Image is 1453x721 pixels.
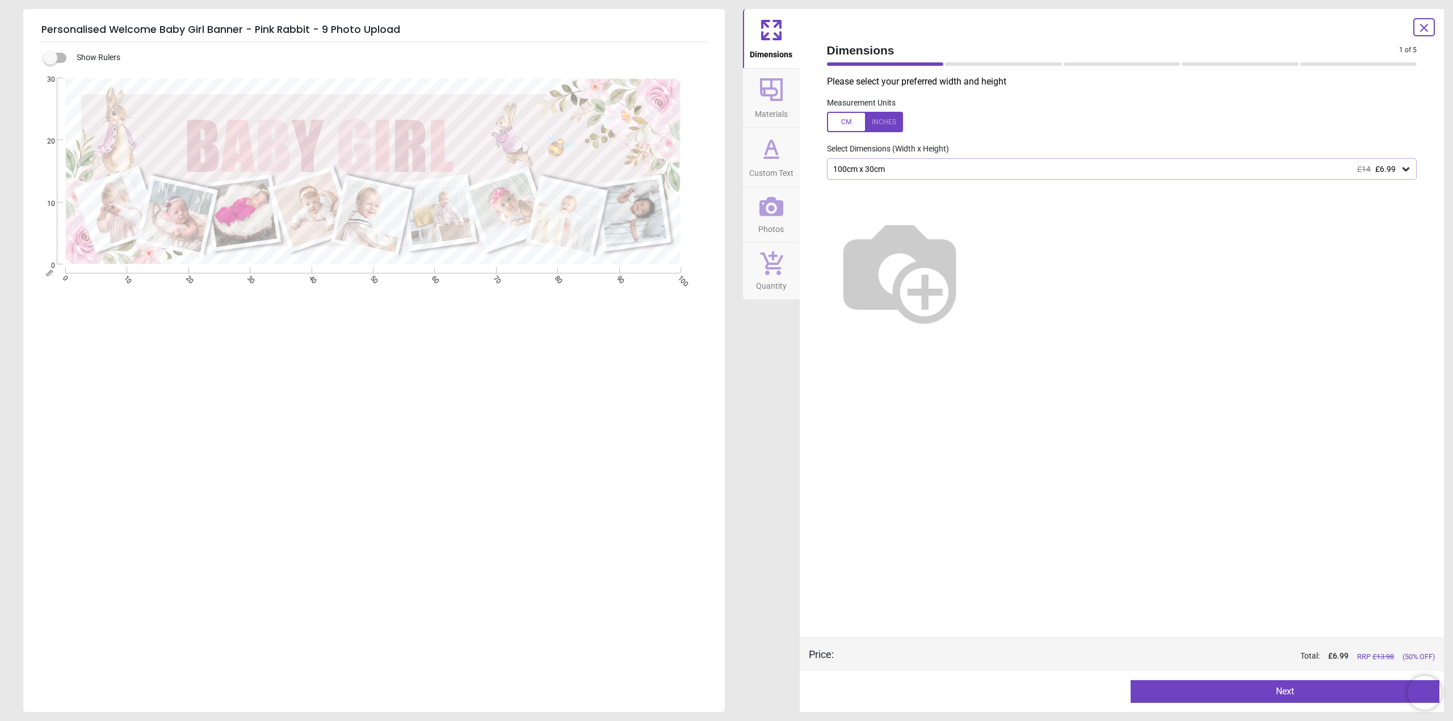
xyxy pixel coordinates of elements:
span: Custom Text [749,162,793,179]
span: (50% OFF) [1402,652,1435,662]
button: Materials [743,69,800,128]
span: Photos [758,218,784,235]
div: 100cm x 30cm [832,165,1401,174]
span: £ [1328,651,1349,662]
h5: Personalised Welcome Baby Girl Banner - Pink Rabbit - 9 Photo Upload [41,18,707,42]
span: Quantity [756,275,787,292]
span: £6.99 [1375,165,1396,174]
span: 6.99 [1333,651,1349,660]
button: Custom Text [743,128,800,187]
span: £14 [1357,165,1371,174]
span: Materials [755,103,788,120]
iframe: Brevo live chat [1408,676,1442,710]
div: Price : [809,647,834,661]
span: £ 13.98 [1372,652,1394,661]
span: RRP [1357,652,1394,662]
button: Next [1131,680,1439,703]
span: 30 [33,75,55,85]
div: Total: [851,651,1435,662]
label: Measurement Units [827,98,896,109]
button: Dimensions [743,9,800,68]
p: Please select your preferred width and height [827,75,1426,88]
span: Dimensions [827,42,1400,58]
img: Helper for size comparison [827,198,972,343]
span: 1 of 5 [1399,45,1417,55]
div: Show Rulers [51,51,725,65]
label: Select Dimensions (Width x Height) [818,144,949,155]
button: Quantity [743,243,800,300]
button: Photos [743,187,800,243]
span: Dimensions [750,44,792,61]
